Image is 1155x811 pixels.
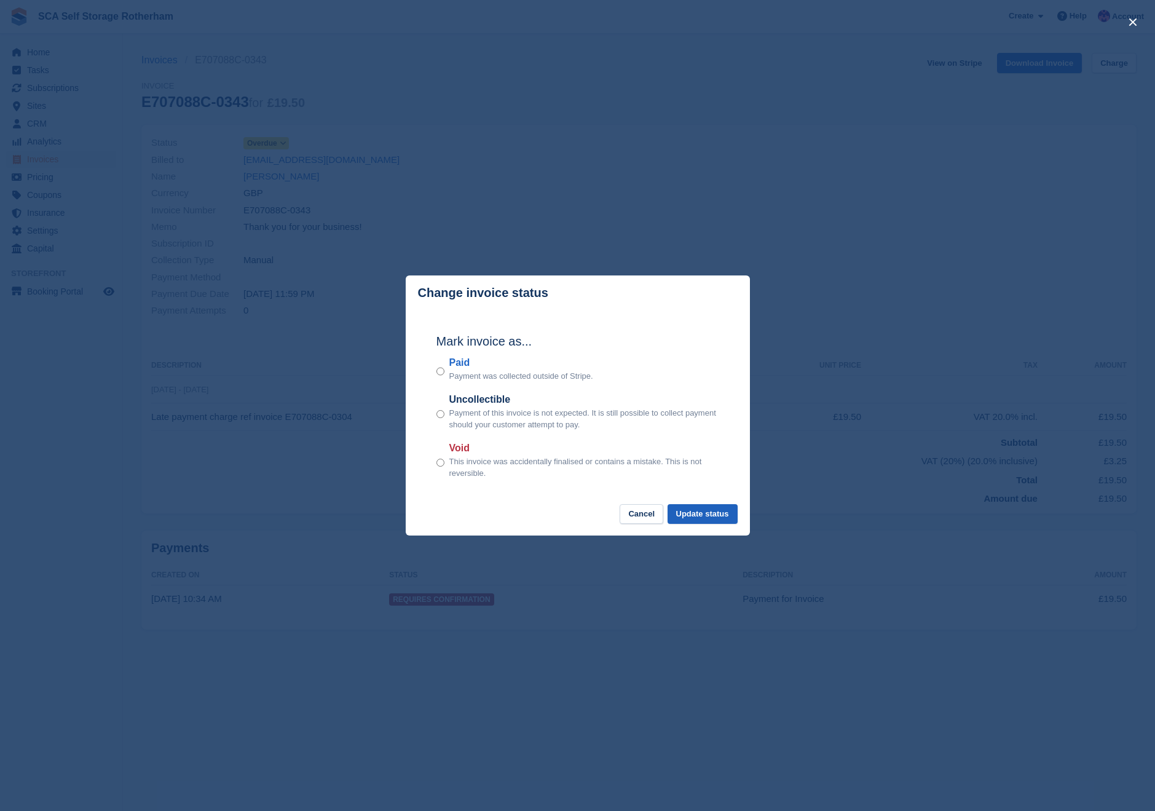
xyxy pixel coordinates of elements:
h2: Mark invoice as... [436,332,719,350]
p: Change invoice status [418,286,548,300]
button: Update status [668,504,738,524]
label: Paid [449,355,593,370]
p: Payment of this invoice is not expected. It is still possible to collect payment should your cust... [449,407,719,431]
button: Cancel [620,504,663,524]
p: Payment was collected outside of Stripe. [449,370,593,382]
label: Uncollectible [449,392,719,407]
button: close [1123,12,1143,32]
p: This invoice was accidentally finalised or contains a mistake. This is not reversible. [449,456,719,480]
label: Void [449,441,719,456]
